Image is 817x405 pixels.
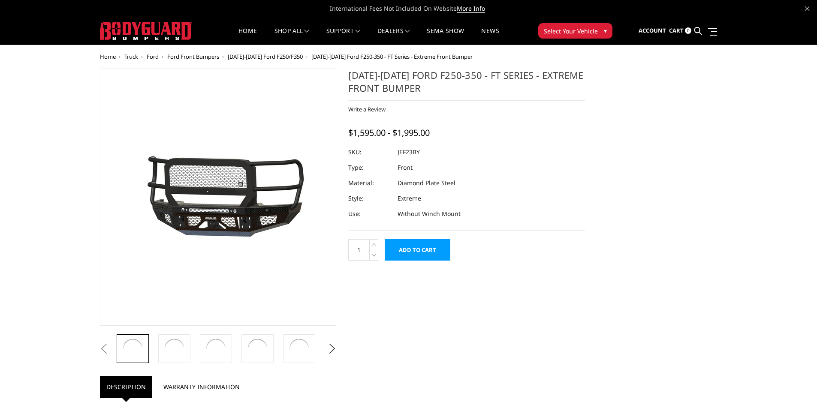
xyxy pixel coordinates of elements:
[204,337,228,360] img: 2023-2025 Ford F250-350 - FT Series - Extreme Front Bumper
[481,28,499,45] a: News
[639,19,666,42] a: Account
[326,342,338,355] button: Next
[538,23,612,39] button: Select Your Vehicle
[238,28,257,45] a: Home
[100,69,337,326] a: 2023-2025 Ford F250-350 - FT Series - Extreme Front Bumper
[100,376,152,398] a: Description
[427,28,464,45] a: SEMA Show
[287,337,311,360] img: 2023-2025 Ford F250-350 - FT Series - Extreme Front Bumper
[100,53,116,60] a: Home
[157,376,246,398] a: Warranty Information
[348,105,386,113] a: Write a Review
[639,27,666,34] span: Account
[544,27,598,36] span: Select Your Vehicle
[398,160,413,175] dd: Front
[398,206,461,222] dd: Without Winch Mount
[274,28,309,45] a: shop all
[246,337,269,360] img: 2023-2025 Ford F250-350 - FT Series - Extreme Front Bumper
[348,69,585,101] h1: [DATE]-[DATE] Ford F250-350 - FT Series - Extreme Front Bumper
[398,191,421,206] dd: Extreme
[348,175,391,191] dt: Material:
[685,27,691,34] span: 0
[111,147,325,247] img: 2023-2025 Ford F250-350 - FT Series - Extreme Front Bumper
[167,53,219,60] a: Ford Front Bumpers
[385,239,450,261] input: Add to Cart
[377,28,410,45] a: Dealers
[147,53,159,60] a: Ford
[311,53,473,60] span: [DATE]-[DATE] Ford F250-350 - FT Series - Extreme Front Bumper
[163,337,186,360] img: 2023-2025 Ford F250-350 - FT Series - Extreme Front Bumper
[604,26,607,35] span: ▾
[348,144,391,160] dt: SKU:
[100,22,192,40] img: BODYGUARD BUMPERS
[124,53,138,60] a: Truck
[348,206,391,222] dt: Use:
[326,28,360,45] a: Support
[398,175,455,191] dd: Diamond Plate Steel
[98,342,111,355] button: Previous
[348,160,391,175] dt: Type:
[457,4,485,13] a: More Info
[669,27,684,34] span: Cart
[228,53,303,60] a: [DATE]-[DATE] Ford F250/F350
[121,337,145,360] img: 2023-2025 Ford F250-350 - FT Series - Extreme Front Bumper
[669,19,691,42] a: Cart 0
[398,144,420,160] dd: JEF23BY
[348,127,430,138] span: $1,595.00 - $1,995.00
[348,191,391,206] dt: Style:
